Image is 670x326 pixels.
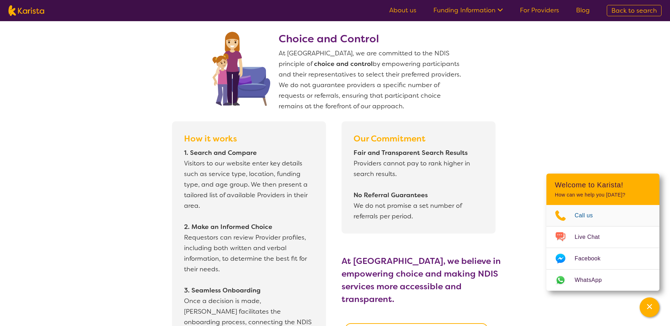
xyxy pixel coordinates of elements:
p: Providers cannot pay to rank higher in search results. We do not promise a set number of referral... [354,147,484,222]
button: Channel Menu [640,297,659,317]
b: Our Commitment [354,133,426,144]
ul: Choose channel [546,205,659,291]
a: For Providers [520,6,559,14]
div: Channel Menu [546,174,659,291]
b: choice and control [314,60,373,68]
h3: At [GEOGRAPHIC_DATA], we believe in empowering choice and making NDIS services more accessible an... [342,255,511,306]
a: Blog [576,6,590,14]
span: At [GEOGRAPHIC_DATA], we are committed to the NDIS principle of by empowering participants and th... [279,49,461,110]
p: How can we help you [DATE]? [555,192,651,198]
a: About us [389,6,416,14]
b: 3. Seamless Onboarding [184,286,261,295]
span: Live Chat [575,232,608,242]
a: Funding Information [433,6,503,14]
a: Back to search [607,5,662,16]
h2: Welcome to Karista! [555,181,651,189]
h2: Choice and Control [279,32,462,45]
b: Fair and Transparent Search Results [354,149,468,157]
a: Web link opens in a new tab. [546,270,659,291]
b: No Referral Guarantees [354,191,428,199]
b: 1. Search and Compare [184,149,257,157]
img: Karista logo [8,5,44,16]
span: Facebook [575,253,609,264]
b: 2. Make an Informed Choice [184,223,272,231]
span: Back to search [611,6,657,15]
span: WhatsApp [575,275,610,285]
span: Call us [575,210,601,221]
b: How it works [184,133,237,144]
